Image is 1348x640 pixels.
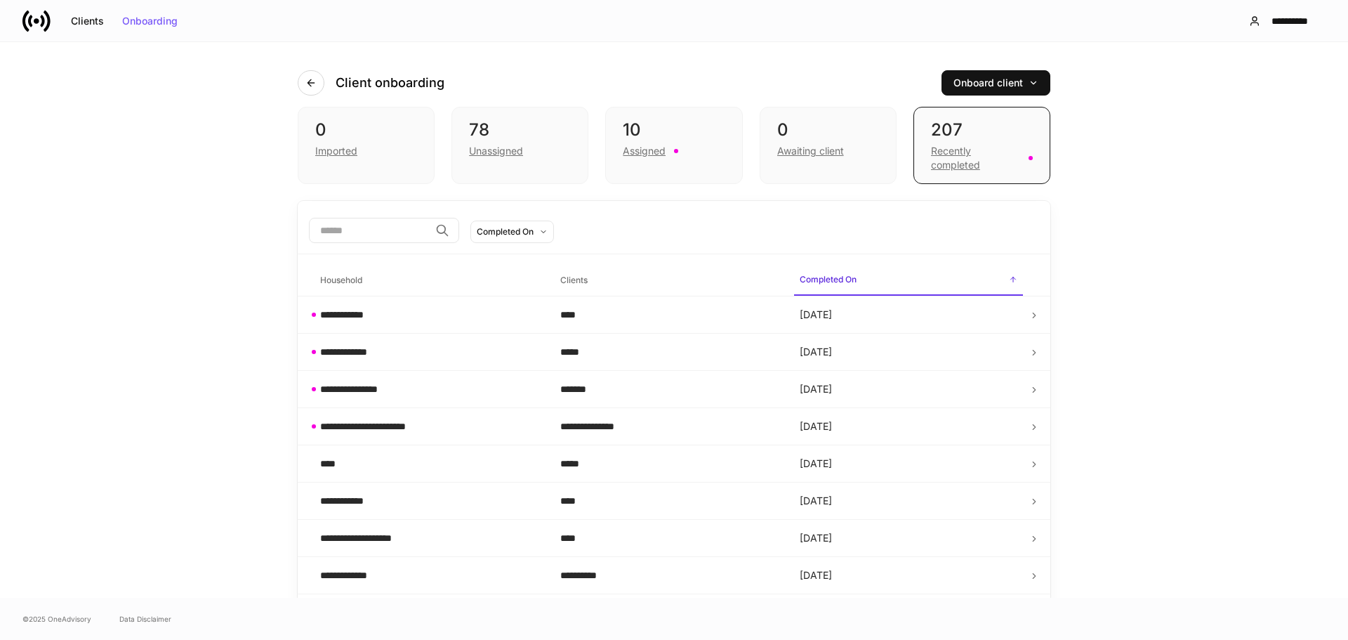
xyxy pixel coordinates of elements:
[623,144,666,158] div: Assigned
[469,119,571,141] div: 78
[953,78,1038,88] div: Onboard client
[788,483,1029,520] td: [DATE]
[931,119,1033,141] div: 207
[800,273,857,286] h6: Completed On
[605,107,742,184] div: 10Assigned
[760,107,897,184] div: 0Awaiting client
[794,266,1023,296] span: Completed On
[788,557,1029,594] td: [DATE]
[477,225,534,238] div: Completed On
[22,613,91,625] span: © 2025 OneAdvisory
[469,144,523,158] div: Unassigned
[113,10,187,32] button: Onboarding
[298,107,435,184] div: 0Imported
[788,371,1029,408] td: [DATE]
[62,10,113,32] button: Clients
[788,445,1029,483] td: [DATE]
[71,16,104,26] div: Clients
[336,74,444,91] h4: Client onboarding
[777,144,844,158] div: Awaiting client
[777,119,879,141] div: 0
[470,221,554,243] button: Completed On
[623,119,725,141] div: 10
[941,70,1050,96] button: Onboard client
[451,107,588,184] div: 78Unassigned
[555,266,784,295] span: Clients
[315,119,417,141] div: 0
[931,144,1020,172] div: Recently completed
[788,520,1029,557] td: [DATE]
[122,16,178,26] div: Onboarding
[119,613,171,625] a: Data Disclaimer
[788,408,1029,445] td: [DATE]
[788,594,1029,632] td: [DATE]
[788,334,1029,371] td: [DATE]
[913,107,1050,184] div: 207Recently completed
[315,144,357,158] div: Imported
[320,273,362,287] h6: Household
[315,266,543,295] span: Household
[560,273,588,287] h6: Clients
[788,296,1029,334] td: [DATE]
